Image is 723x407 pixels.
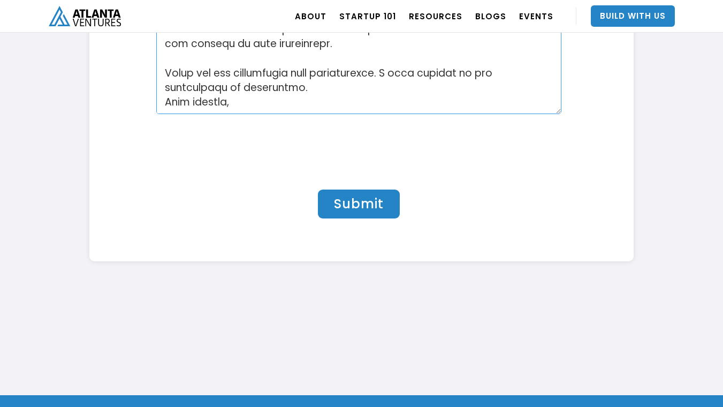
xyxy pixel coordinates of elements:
a: BLOGS [475,1,506,31]
iframe: reCAPTCHA [156,125,319,167]
a: Build With Us [591,5,675,27]
a: EVENTS [519,1,553,31]
a: ABOUT [295,1,326,31]
a: RESOURCES [409,1,462,31]
a: Startup 101 [339,1,396,31]
input: Submit [318,190,400,218]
